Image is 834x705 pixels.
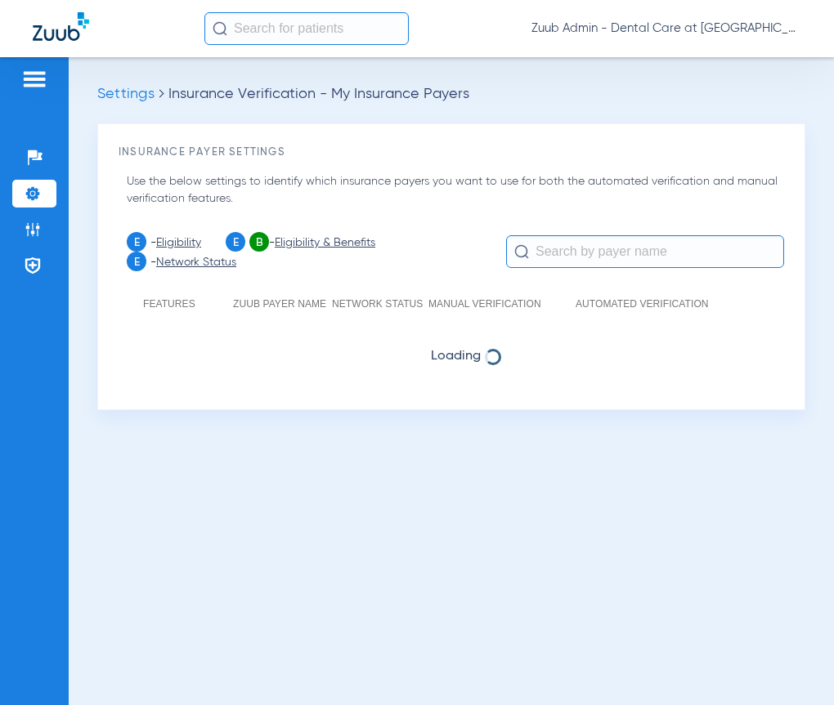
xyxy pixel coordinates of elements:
span: Settings [97,87,155,101]
h3: Insurance Payer Settings [119,145,784,161]
input: Search for patients [204,12,409,45]
img: Search Icon [514,244,529,259]
img: Zuub Logo [33,12,89,41]
img: Search Icon [213,21,227,36]
span: Loading [127,348,784,364]
th: Network Status [332,284,428,323]
li: - [127,252,236,271]
p: Use the below settings to identify which insurance payers you want to use for both the automated ... [127,173,784,207]
a: Eligibility & Benefits [275,237,375,248]
span: B [249,232,269,252]
span: E [127,232,146,252]
th: Manual verification [428,284,576,323]
img: hamburger-icon [21,69,47,89]
li: - [226,232,375,252]
span: Insurance Verification - My Insurance Payers [168,87,469,101]
input: Search by payer name [506,235,784,268]
li: - [127,232,201,252]
span: E [226,232,245,252]
th: Features [127,284,233,323]
th: Zuub payer name [233,284,332,323]
span: E [127,252,146,271]
th: Automated Verification [576,284,739,323]
span: Zuub Admin - Dental Care at [GEOGRAPHIC_DATA] [531,20,801,37]
a: Network Status [156,257,236,268]
a: Eligibility [156,237,201,248]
